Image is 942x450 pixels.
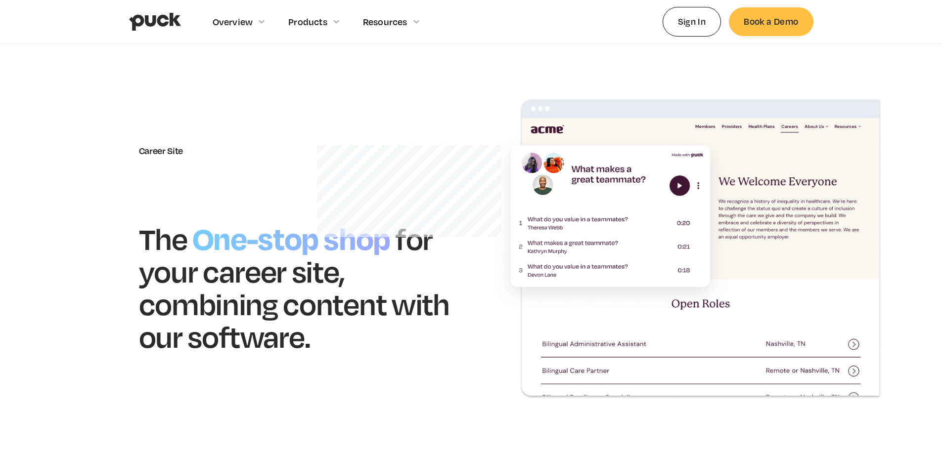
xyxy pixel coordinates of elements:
[363,16,407,27] div: Resources
[288,16,327,27] div: Products
[729,7,813,36] a: Book a Demo
[213,16,253,27] div: Overview
[139,220,449,354] h1: for your career site, combining content with our software.
[139,220,187,257] h1: The
[139,145,451,156] div: Career Site
[187,216,396,258] h1: One-stop shop
[663,7,721,36] a: Sign In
